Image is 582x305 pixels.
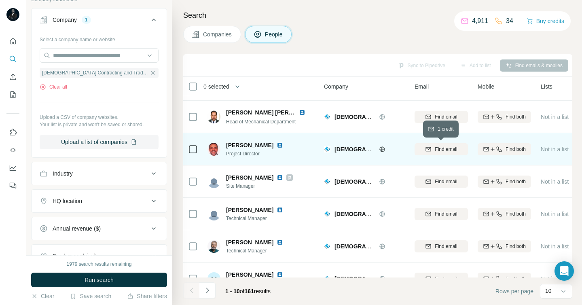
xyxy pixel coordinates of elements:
div: Industry [53,169,73,178]
span: [DEMOGRAPHIC_DATA] Contracting and Trading [334,275,466,282]
button: HQ location [32,191,167,211]
button: Find both [478,208,531,220]
span: Project Director [226,150,293,157]
p: 34 [506,16,513,26]
span: Not in a list [541,114,569,120]
span: Not in a list [541,211,569,217]
span: Find email [435,178,457,185]
img: Avatar [207,208,220,220]
button: Find email [415,240,468,252]
button: Feedback [6,178,19,193]
div: 1979 search results remaining [67,261,132,268]
img: Logo of Hashem Contracting and Trading [324,114,330,120]
span: [DEMOGRAPHIC_DATA] Contracting and Trading [334,178,466,185]
span: Head of Mechanical Department [226,119,296,125]
img: Avatar [207,110,220,123]
span: Technical Manager [226,247,293,254]
div: HQ location [53,197,82,205]
button: Company1 [32,10,167,33]
button: Find both [478,240,531,252]
span: People [265,30,284,38]
span: [DEMOGRAPHIC_DATA] Contracting and Trading [334,211,466,217]
img: LinkedIn logo [299,109,305,116]
span: Not in a list [541,178,569,185]
img: LinkedIn logo [277,142,283,148]
button: Find both [478,176,531,188]
span: 161 [245,288,254,294]
span: Find email [435,113,457,121]
img: Logo of Hashem Contracting and Trading [324,211,330,217]
div: 1 [82,16,91,23]
button: Find email [415,143,468,155]
span: results [225,288,271,294]
img: LinkedIn logo [277,174,283,181]
span: 1 - 10 [225,288,240,294]
span: [PERSON_NAME] [226,238,273,246]
span: of [240,288,245,294]
span: [DEMOGRAPHIC_DATA] Contracting and Trading [334,243,466,250]
span: Find email [435,146,457,153]
p: Your list is private and won't be saved or shared. [40,121,159,128]
span: Company [324,83,348,91]
span: Run search [85,276,114,284]
p: 10 [545,287,552,295]
span: [DEMOGRAPHIC_DATA] Contracting and Trading [334,146,466,152]
span: Not in a list [541,275,569,282]
img: LinkedIn logo [277,207,283,213]
span: Find email [435,210,457,218]
button: Save search [70,292,111,300]
button: Search [6,52,19,66]
div: Select a company name or website [40,33,159,43]
img: Logo of Hashem Contracting and Trading [324,178,330,185]
img: LinkedIn logo [277,239,283,246]
img: Logo of Hashem Contracting and Trading [324,146,330,152]
span: Find both [506,243,526,250]
img: Logo of Hashem Contracting and Trading [324,243,330,250]
img: LinkedIn logo [277,271,283,278]
button: Employees (size) [32,246,167,266]
button: Industry [32,164,167,183]
span: Mobile [478,83,494,91]
span: [PERSON_NAME] [226,206,273,214]
div: Employees (size) [53,252,96,260]
span: Lists [541,83,552,91]
button: Use Surfe API [6,143,19,157]
span: Not in a list [541,146,569,152]
span: [DEMOGRAPHIC_DATA] Contracting and Trading [42,69,148,76]
button: Find both [478,143,531,155]
button: Find both [478,273,531,285]
button: Dashboard [6,161,19,175]
span: Find email [435,243,457,250]
button: Buy credits [527,15,564,27]
span: [PERSON_NAME] [226,271,273,279]
span: [DEMOGRAPHIC_DATA] Contracting and Trading [334,114,466,120]
button: Find email [415,111,468,123]
button: Find email [415,208,468,220]
p: 4,911 [472,16,488,26]
button: Navigate to next page [199,282,216,299]
span: Companies [203,30,233,38]
img: Avatar [6,8,19,21]
span: [PERSON_NAME] [226,174,273,182]
button: Find both [478,111,531,123]
span: [PERSON_NAME] [PERSON_NAME] MAAMOUN, PMP®, PMI-RMP®, CPD®-ASPE [226,109,442,116]
img: Avatar [207,175,220,188]
button: Run search [31,273,167,287]
span: 0 selected [203,83,229,91]
div: Annual revenue ($) [53,225,101,233]
span: Find both [506,210,526,218]
img: Avatar [207,240,220,253]
span: Find both [506,275,526,282]
span: Find both [506,113,526,121]
button: Clear [31,292,54,300]
button: Find email [415,273,468,285]
span: Technical Manager [226,215,293,222]
h4: Search [183,10,572,21]
p: Upload a CSV of company websites. [40,114,159,121]
img: Avatar [207,143,220,156]
span: Find email [435,275,457,282]
button: My lists [6,87,19,102]
button: Annual revenue ($) [32,219,167,238]
img: Logo of Hashem Contracting and Trading [324,275,330,282]
button: Enrich CSV [6,70,19,84]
